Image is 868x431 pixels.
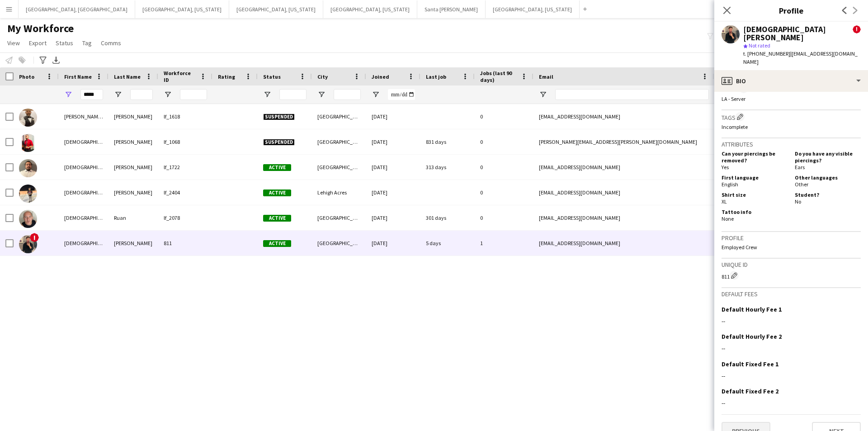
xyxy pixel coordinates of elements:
button: Santa [PERSON_NAME] [417,0,486,18]
div: [PERSON_NAME] [PERSON_NAME] [59,104,108,129]
div: [DEMOGRAPHIC_DATA] [59,205,108,230]
div: [PERSON_NAME] [108,180,158,205]
div: 811 [158,231,212,256]
div: 313 days [420,155,475,180]
div: 0 [475,180,533,205]
div: [DATE] [366,205,420,230]
button: Open Filter Menu [317,90,325,99]
h5: Tattoo info [722,208,788,215]
h5: Other languages [795,174,861,181]
span: No [795,198,801,205]
p: Employed Crew [722,244,861,251]
div: [DATE] [366,104,420,129]
app-action-btn: Advanced filters [38,55,48,66]
div: -- [722,399,861,407]
div: 1 [475,231,533,256]
img: Jesus Tamayo [19,235,37,253]
span: Jobs (last 90 days) [480,70,517,83]
button: [GEOGRAPHIC_DATA], [US_STATE] [229,0,323,18]
img: Jesus Jessie [19,134,37,152]
span: XL [722,198,727,205]
span: LA - Server [722,95,745,102]
span: Photo [19,73,34,80]
h3: Default Hourly Fee 1 [722,305,782,313]
span: English [722,181,738,188]
button: [GEOGRAPHIC_DATA], [US_STATE] [135,0,229,18]
div: 301 days [420,205,475,230]
button: Open Filter Menu [164,90,172,99]
a: Comms [97,37,125,49]
div: [PERSON_NAME][EMAIL_ADDRESS][PERSON_NAME][DOMAIN_NAME] [533,129,714,154]
div: [DEMOGRAPHIC_DATA][PERSON_NAME] [743,25,853,42]
span: Active [263,189,291,196]
div: [DATE] [366,129,420,154]
span: View [7,39,20,47]
div: [GEOGRAPHIC_DATA] [312,155,366,180]
div: [PERSON_NAME] [108,155,158,180]
div: lf_2404 [158,180,212,205]
div: [GEOGRAPHIC_DATA] [312,129,366,154]
div: [EMAIL_ADDRESS][DOMAIN_NAME] [533,205,714,230]
button: Open Filter Menu [263,90,271,99]
div: lf_1068 [158,129,212,154]
input: Last Name Filter Input [130,89,153,100]
div: [DEMOGRAPHIC_DATA] [59,155,108,180]
span: Rating [218,73,235,80]
span: Other [795,181,808,188]
span: Export [29,39,47,47]
h5: Shirt size [722,191,788,198]
span: Yes [722,164,729,171]
h5: Student? [795,191,861,198]
h3: Unique ID [722,260,861,269]
span: ! [853,25,861,33]
h3: Tags [722,112,861,122]
span: Suspended [263,114,295,120]
h3: Default Fixed Fee 1 [722,360,778,368]
h3: Profile [714,5,868,16]
div: 831 days [420,129,475,154]
span: Ears [795,164,805,171]
div: [DATE] [366,180,420,205]
input: City Filter Input [334,89,361,100]
h3: Default Hourly Fee 2 [722,332,782,341]
a: Tag [79,37,95,49]
div: [EMAIL_ADDRESS][DOMAIN_NAME] [533,180,714,205]
button: Open Filter Menu [64,90,72,99]
span: Last job [426,73,446,80]
div: [PERSON_NAME] [108,129,158,154]
span: | [EMAIL_ADDRESS][DOMAIN_NAME] [743,50,858,65]
div: lf_1618 [158,104,212,129]
h3: Default Fixed Fee 2 [722,387,778,395]
button: Open Filter Menu [114,90,122,99]
a: Status [52,37,77,49]
h3: Profile [722,234,861,242]
span: Email [539,73,553,80]
div: [DATE] [366,231,420,256]
img: Jesus Ruan [19,210,37,228]
div: -- [722,344,861,352]
button: [GEOGRAPHIC_DATA], [US_STATE] [486,0,580,18]
span: None [722,215,734,222]
button: Open Filter Menu [372,90,380,99]
img: Jesus Antonio Arboleda Cortes [19,109,37,127]
span: First Name [64,73,92,80]
p: Incomplete [722,123,861,130]
span: Not rated [749,42,770,49]
div: 0 [475,129,533,154]
span: Joined [372,73,389,80]
span: Suspended [263,139,295,146]
span: City [317,73,328,80]
div: Bio [714,70,868,92]
div: [GEOGRAPHIC_DATA] [312,104,366,129]
span: Active [263,240,291,247]
div: [GEOGRAPHIC_DATA] [312,205,366,230]
div: [DEMOGRAPHIC_DATA] [59,180,108,205]
div: -- [722,317,861,325]
div: [EMAIL_ADDRESS][DOMAIN_NAME] [533,155,714,180]
input: Email Filter Input [555,89,709,100]
span: Last Name [114,73,141,80]
div: lf_2078 [158,205,212,230]
div: lf_1722 [158,155,212,180]
div: [DEMOGRAPHIC_DATA] [59,129,108,154]
app-action-btn: Export XLSX [51,55,61,66]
